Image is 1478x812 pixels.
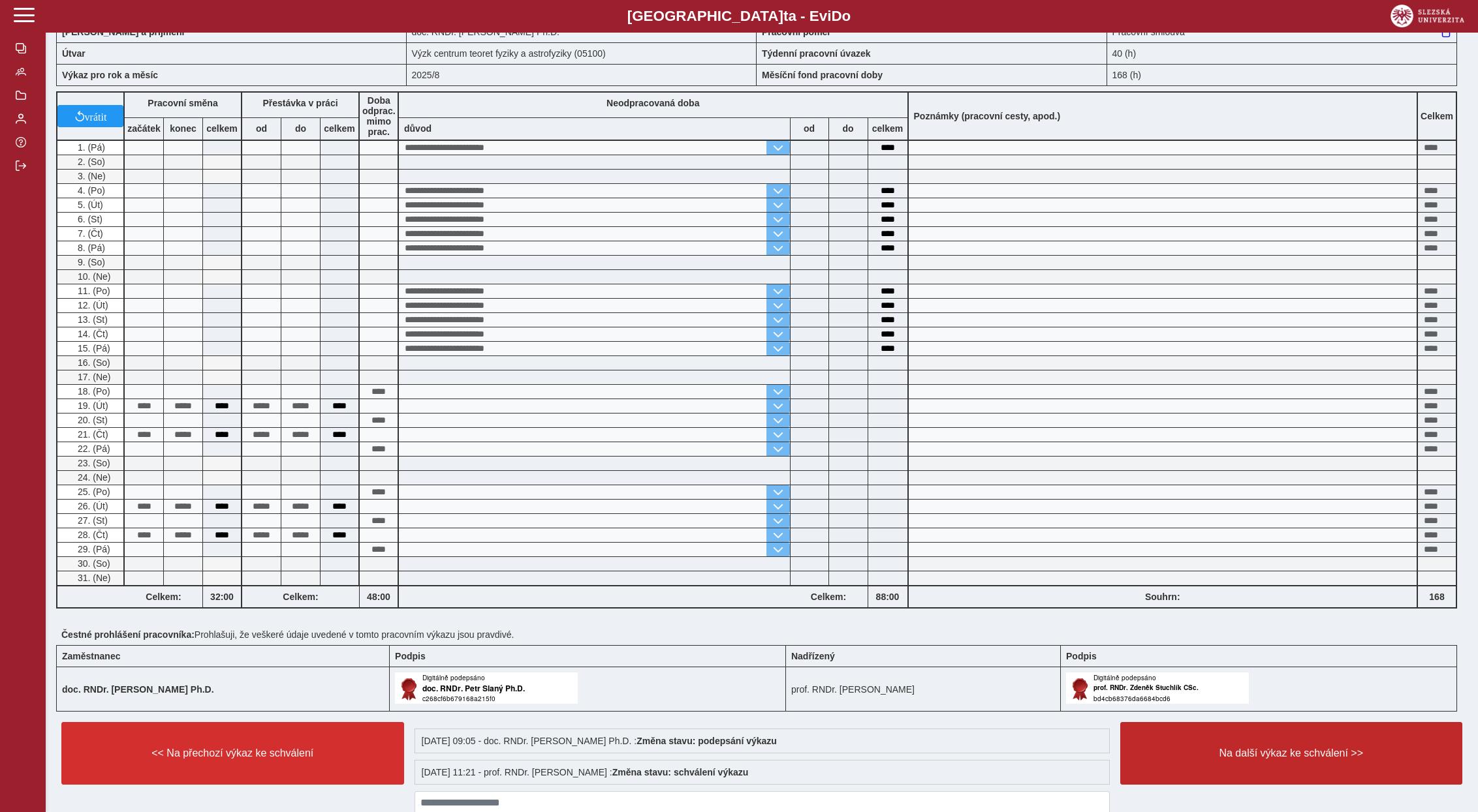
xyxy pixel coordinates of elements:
button: Na další výkaz ke schválení >> [1120,722,1463,785]
span: 21. (Čt) [75,429,108,440]
b: celkem [868,123,907,134]
b: od [791,123,828,134]
b: 32:00 [203,592,241,602]
button: << Na přechozí výkaz ke schválení [61,722,404,785]
b: od [242,123,281,134]
b: Celkem [1421,111,1453,121]
span: 5. (Út) [75,200,103,210]
b: Poznámky (pracovní cesty, apod.) [909,111,1066,121]
b: 168 [1418,592,1456,602]
b: [GEOGRAPHIC_DATA] a - Evi [39,8,1439,25]
b: do [829,123,868,134]
span: 24. (Ne) [75,472,111,483]
span: 13. (St) [75,314,108,325]
b: Zaměstnanec [62,651,120,661]
span: 27. (St) [75,515,108,526]
button: vrátit [57,105,123,127]
b: konec [164,123,202,134]
span: 30. (So) [75,558,110,569]
span: 11. (Po) [75,286,110,296]
div: [DATE] 09:05 - doc. RNDr. [PERSON_NAME] Ph.D. : [415,729,1110,753]
div: [DATE] 11:21 - prof. RNDr. [PERSON_NAME] : [415,760,1110,785]
span: D [831,8,841,24]
div: 40 (h) [1107,42,1458,64]
b: Útvar [62,48,86,59]
span: 8. (Pá) [75,243,105,253]
img: Digitálně podepsáno uživatelem [1066,672,1249,704]
b: důvod [404,123,432,134]
b: Nadřízený [791,651,835,661]
span: 2. (So) [75,157,105,167]
b: Výkaz pro rok a měsíc [62,70,158,80]
td: prof. RNDr. [PERSON_NAME] [785,667,1060,712]
b: Změna stavu: podepsání výkazu [637,736,777,746]
span: t [783,8,788,24]
span: 16. (So) [75,357,110,368]
div: 168 (h) [1107,64,1458,86]
b: Doba odprac. mimo prac. [362,95,396,137]
span: 22. (Pá) [75,444,110,454]
img: Digitálně podepsáno uživatelem [395,672,578,704]
span: Na další výkaz ke schválení >> [1131,747,1452,759]
b: doc. RNDr. [PERSON_NAME] Ph.D. [62,684,214,695]
b: Čestné prohlášení pracovníka: [61,629,195,640]
b: Souhrn: [1145,592,1180,602]
span: 7. (Čt) [75,228,103,239]
div: Prohlašuji, že veškeré údaje uvedené v tomto pracovním výkazu jsou pravdivé. [56,624,1468,645]
b: celkem [203,123,241,134]
span: 12. (Út) [75,300,108,310]
b: Neodpracovaná doba [606,98,699,108]
b: Celkem: [790,592,868,602]
span: 14. (Čt) [75,329,108,339]
span: 29. (Pá) [75,544,110,554]
span: 6. (St) [75,214,102,224]
span: 4. (Po) [75,185,105,196]
span: 10. (Ne) [75,271,111,282]
b: Celkem: [242,592,359,602]
span: vrátit [85,111,107,121]
b: Změna stavu: schválení výkazu [612,767,749,777]
span: o [842,8,851,24]
span: 28. (Čt) [75,530,108,540]
b: 88:00 [868,592,907,602]
b: celkem [321,123,358,134]
span: 19. (Út) [75,400,108,411]
span: << Na přechozí výkaz ke schválení [72,747,393,759]
span: 3. (Ne) [75,171,106,181]
b: Podpis [1066,651,1097,661]
b: do [281,123,320,134]
div: 2025/8 [407,64,757,86]
b: Přestávka v práci [262,98,338,108]
b: začátek [125,123,163,134]
b: Týdenní pracovní úvazek [762,48,871,59]
b: Podpis [395,651,426,661]
b: Měsíční fond pracovní doby [762,70,883,80]
span: 18. (Po) [75,386,110,397]
span: 20. (St) [75,415,108,425]
span: 15. (Pá) [75,343,110,353]
span: 9. (So) [75,257,105,267]
span: 26. (Út) [75,501,108,511]
span: 23. (So) [75,458,110,468]
span: 31. (Ne) [75,573,111,583]
b: Pracovní směna [148,98,217,108]
span: 25. (Po) [75,487,110,497]
b: Celkem: [125,592,202,602]
img: logo_web_su.png [1391,5,1464,27]
div: Výzk centrum teoret fyziky a astrofyziky (05100) [407,42,757,64]
span: 1. (Pá) [75,142,105,153]
span: 17. (Ne) [75,372,111,382]
b: 48:00 [360,592,398,602]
